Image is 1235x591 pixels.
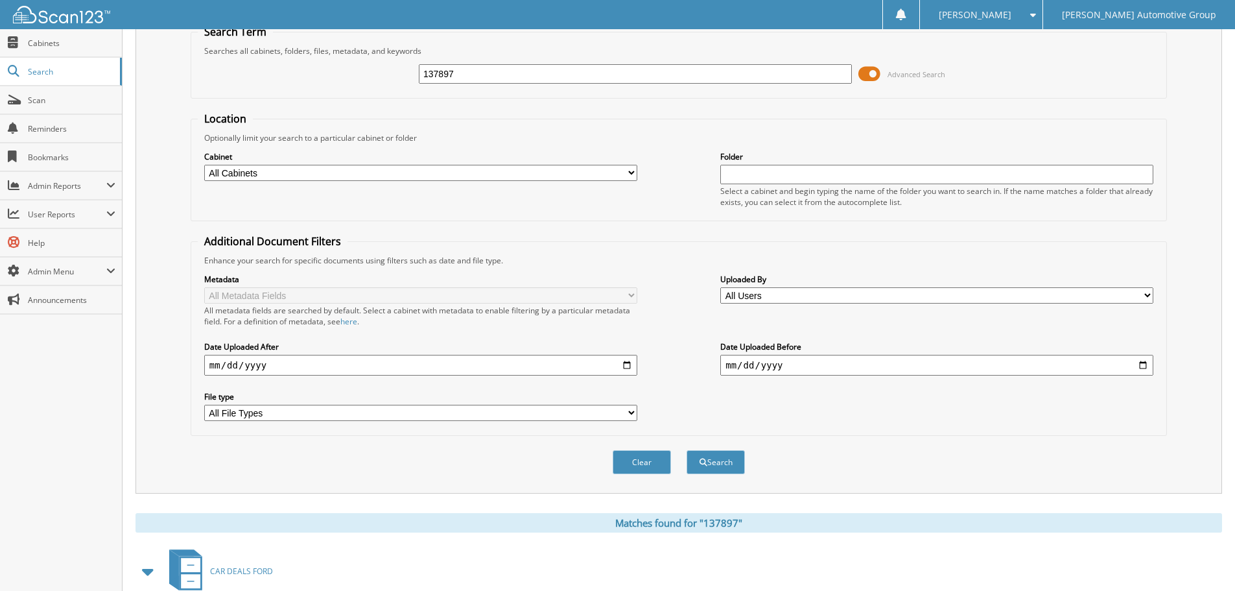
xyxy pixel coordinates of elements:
label: Cabinet [204,151,637,162]
legend: Location [198,112,253,126]
button: Clear [613,450,671,474]
label: Date Uploaded Before [720,341,1153,352]
div: Select a cabinet and begin typing the name of the folder you want to search in. If the name match... [720,186,1153,208]
div: All metadata fields are searched by default. Select a cabinet with metadata to enable filtering b... [204,305,637,327]
input: start [204,355,637,376]
legend: Additional Document Filters [198,234,347,248]
input: end [720,355,1153,376]
div: Optionally limit your search to a particular cabinet or folder [198,132,1160,143]
span: Announcements [28,295,115,306]
span: CAR DEALS FORD [210,566,273,577]
img: scan123-logo-white.svg [13,6,110,23]
span: Reminders [28,123,115,134]
span: Scan [28,95,115,106]
span: Bookmarks [28,152,115,163]
span: Admin Menu [28,266,106,277]
button: Search [687,450,745,474]
span: Admin Reports [28,180,106,191]
span: Search [28,66,113,77]
label: Date Uploaded After [204,341,637,352]
iframe: Chat Widget [1170,529,1235,591]
span: User Reports [28,209,106,220]
span: Help [28,237,115,248]
span: Cabinets [28,38,115,49]
label: File type [204,391,637,402]
label: Folder [720,151,1153,162]
span: Advanced Search [888,69,945,79]
legend: Search Term [198,25,273,39]
label: Uploaded By [720,274,1153,285]
span: [PERSON_NAME] Automotive Group [1062,11,1216,19]
div: Searches all cabinets, folders, files, metadata, and keywords [198,45,1160,56]
a: here [340,316,357,327]
div: Matches found for "137897" [135,513,1222,533]
label: Metadata [204,274,637,285]
div: Enhance your search for specific documents using filters such as date and file type. [198,255,1160,266]
span: [PERSON_NAME] [939,11,1011,19]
